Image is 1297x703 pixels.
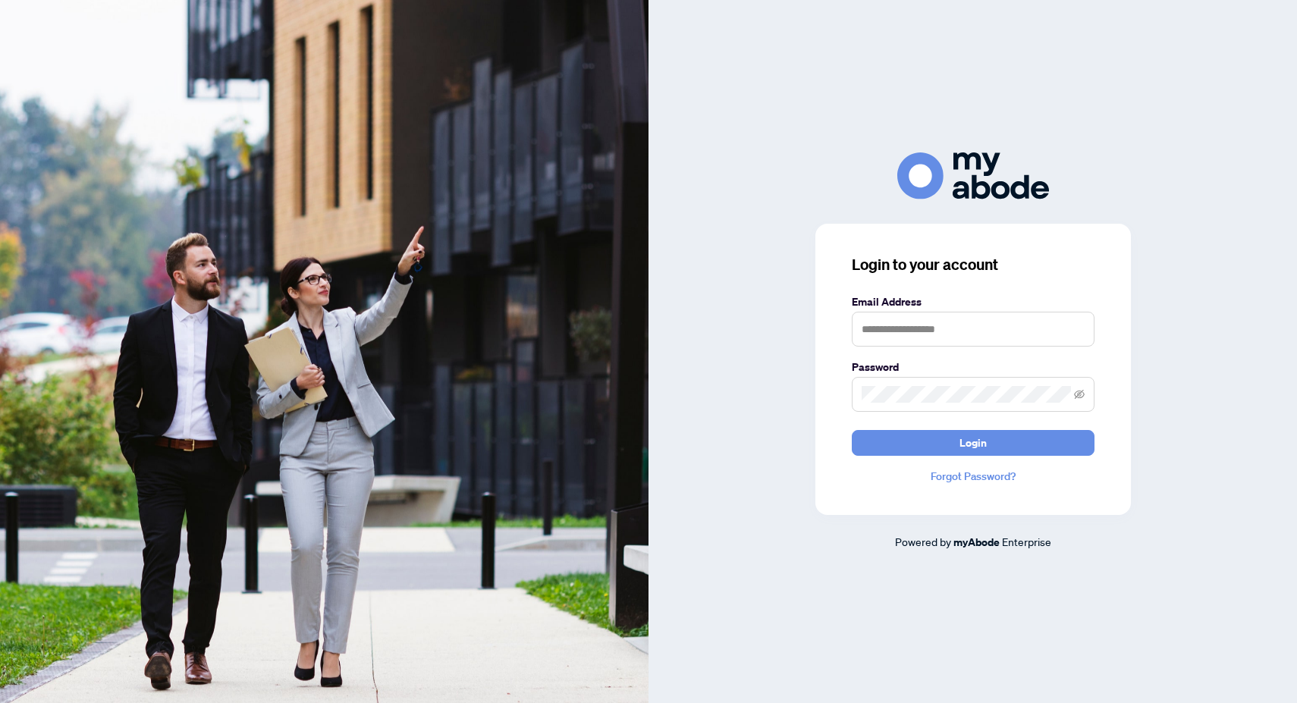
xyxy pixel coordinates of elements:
[852,254,1094,275] h3: Login to your account
[895,535,951,548] span: Powered by
[852,293,1094,310] label: Email Address
[852,359,1094,375] label: Password
[852,430,1094,456] button: Login
[953,534,1000,551] a: myAbode
[852,468,1094,485] a: Forgot Password?
[897,152,1049,199] img: ma-logo
[959,431,987,455] span: Login
[1074,389,1085,400] span: eye-invisible
[1002,535,1051,548] span: Enterprise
